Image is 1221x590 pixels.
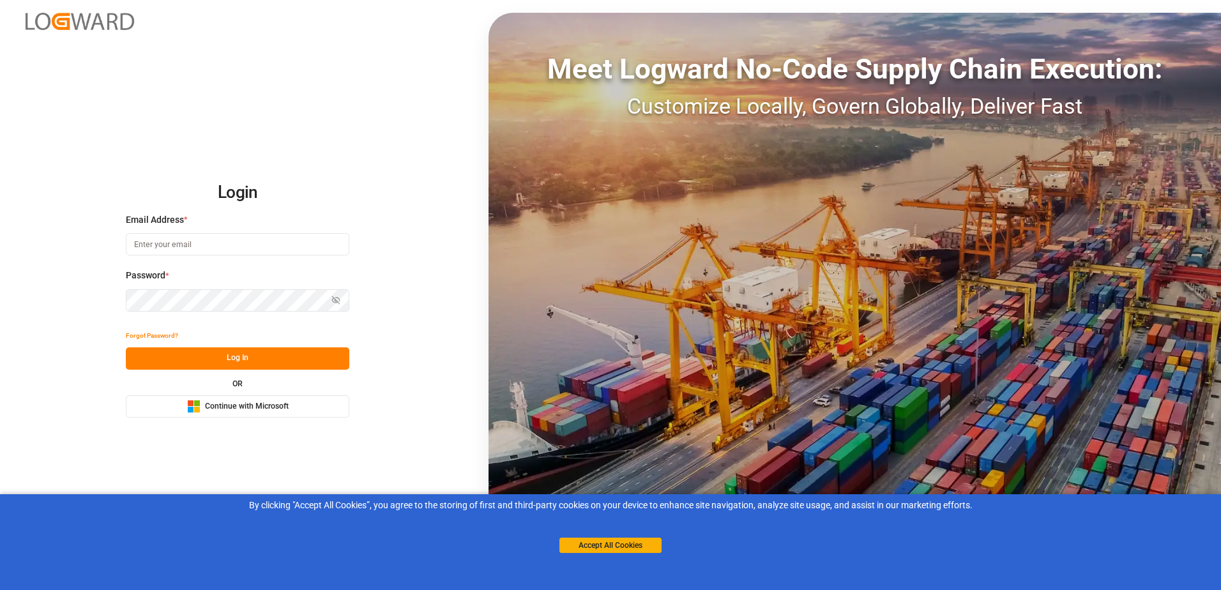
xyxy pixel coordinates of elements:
div: By clicking "Accept All Cookies”, you agree to the storing of first and third-party cookies on yo... [9,499,1212,512]
input: Enter your email [126,233,349,255]
div: Customize Locally, Govern Globally, Deliver Fast [489,90,1221,123]
span: Email Address [126,213,184,227]
span: Continue with Microsoft [205,401,289,412]
small: OR [232,380,243,388]
div: Meet Logward No-Code Supply Chain Execution: [489,48,1221,90]
button: Continue with Microsoft [126,395,349,418]
img: Logward_new_orange.png [26,13,134,30]
button: Log In [126,347,349,370]
span: Password [126,269,165,282]
button: Accept All Cookies [559,538,662,553]
button: Forgot Password? [126,325,178,347]
h2: Login [126,172,349,213]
